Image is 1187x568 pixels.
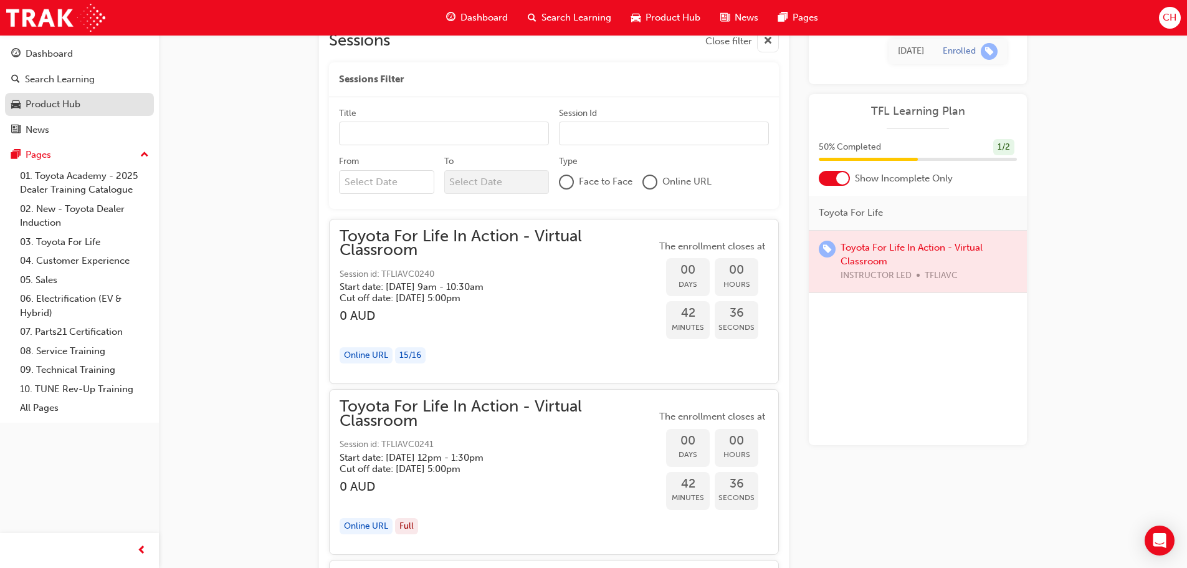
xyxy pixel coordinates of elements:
a: Dashboard [5,42,154,65]
span: car-icon [631,10,641,26]
div: From [339,155,359,168]
h3: 0 AUD [340,479,656,494]
a: 03. Toyota For Life [15,233,154,252]
button: Toyota For Life In Action - Virtual ClassroomSession id: TFLIAVC0240Start date: [DATE] 9am - 10:3... [340,229,768,374]
div: 1 / 2 [993,139,1014,156]
span: 00 [666,263,710,277]
a: 07. Parts21 Certification [15,322,154,342]
h5: Cut off date: [DATE] 5:00pm [340,463,636,474]
span: Minutes [666,320,710,335]
h3: 0 AUD [340,309,656,323]
button: Close filter [705,31,779,52]
span: 00 [715,263,758,277]
input: Session Id [559,122,769,145]
span: pages-icon [778,10,788,26]
div: Title [339,107,356,120]
a: Search Learning [5,68,154,91]
span: Days [666,448,710,462]
span: CH [1163,11,1176,25]
span: up-icon [140,147,149,163]
a: car-iconProduct Hub [621,5,710,31]
span: Search Learning [541,11,611,25]
span: Hours [715,448,758,462]
span: Session id: TFLIAVC0240 [340,267,656,282]
span: Product Hub [646,11,700,25]
span: Seconds [715,320,758,335]
span: Days [666,277,710,292]
span: learningRecordVerb_ENROLL-icon [819,241,836,258]
div: Search Learning [25,72,95,87]
span: 50 % Completed [819,140,881,155]
img: Trak [6,4,105,32]
span: Close filter [705,34,752,49]
div: Product Hub [26,97,80,112]
span: News [735,11,758,25]
a: news-iconNews [710,5,768,31]
div: Full [395,518,418,535]
a: All Pages [15,398,154,418]
span: 36 [715,477,758,491]
span: Sessions Filter [339,72,404,87]
span: prev-icon [137,543,146,559]
button: Pages [5,143,154,166]
span: Toyota For Life In Action - Virtual Classroom [340,229,656,258]
div: Session Id [559,107,597,120]
span: learningRecordVerb_ENROLL-icon [981,43,998,60]
a: 10. TUNE Rev-Up Training [15,380,154,399]
span: guage-icon [446,10,455,26]
span: cross-icon [763,34,773,49]
h5: Start date: [DATE] 9am - 10:30am [340,281,636,292]
button: CH [1159,7,1181,29]
div: Type [559,155,578,168]
span: Seconds [715,491,758,505]
span: Dashboard [460,11,508,25]
h5: Start date: [DATE] 12pm - 1:30pm [340,452,636,463]
span: guage-icon [11,49,21,60]
a: 01. Toyota Academy - 2025 Dealer Training Catalogue [15,166,154,200]
span: 42 [666,306,710,320]
a: search-iconSearch Learning [518,5,621,31]
span: 36 [715,306,758,320]
h5: Cut off date: [DATE] 5:00pm [340,292,636,304]
input: From [339,170,434,194]
span: news-icon [11,125,21,136]
span: 00 [715,434,758,448]
a: Product Hub [5,93,154,116]
span: 42 [666,477,710,491]
span: Minutes [666,491,710,505]
div: Online URL [340,518,393,535]
div: Enrolled [943,46,976,57]
span: search-icon [11,74,20,85]
a: TFL Learning Plan [819,104,1017,118]
div: To [444,155,454,168]
div: Pages [26,148,51,162]
a: News [5,118,154,142]
span: Face to Face [579,175,632,189]
span: Toyota For Life [819,206,883,220]
div: Dashboard [26,47,73,61]
span: pages-icon [11,150,21,161]
a: 04. Customer Experience [15,251,154,271]
div: 15 / 16 [395,347,426,364]
span: 00 [666,434,710,448]
a: 06. Electrification (EV & Hybrid) [15,289,154,322]
span: Session id: TFLIAVC0241 [340,438,656,452]
a: 08. Service Training [15,342,154,361]
div: Online URL [340,347,393,364]
div: Tue Aug 12 2025 11:21:24 GMT+1000 (Australian Eastern Standard Time) [898,44,924,59]
div: News [26,123,49,137]
a: 05. Sales [15,271,154,290]
input: Title [339,122,549,145]
div: Open Intercom Messenger [1145,526,1175,556]
span: news-icon [720,10,730,26]
button: DashboardSearch LearningProduct HubNews [5,40,154,143]
span: Toyota For Life In Action - Virtual Classroom [340,400,656,428]
span: search-icon [528,10,536,26]
span: The enrollment closes at [656,410,768,424]
input: To [444,170,550,194]
a: 02. New - Toyota Dealer Induction [15,200,154,233]
span: Online URL [662,175,712,189]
